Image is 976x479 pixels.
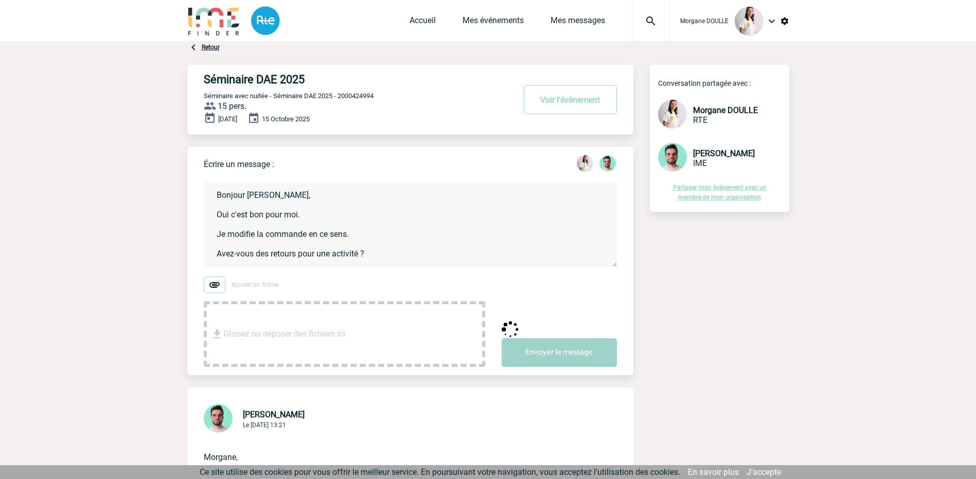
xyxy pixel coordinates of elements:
a: Mes messages [551,15,605,30]
span: [PERSON_NAME] [243,410,305,419]
span: RTE [693,115,707,125]
span: Ajouter un fichier [232,281,279,288]
a: Partager mon événement avec un membre de mon organisation [673,184,767,201]
a: J'accepte [747,467,781,477]
span: Morgane DOULLE [680,17,729,25]
span: [DATE] [218,115,237,123]
button: Envoyer le message [502,338,617,367]
span: Glissez ou déposer des fichiers ici [223,308,345,360]
h4: Séminaire DAE 2025 [204,73,484,86]
img: 130205-0.jpg [658,100,687,128]
a: Accueil [410,15,436,30]
p: Écrire un message : [204,159,274,169]
img: 121547-2.png [599,155,616,172]
a: En savoir plus [688,467,739,477]
span: Séminaire avec nuitée - Séminaire DAE 2025 - 2000424994 [204,92,374,100]
img: IME-Finder [187,6,241,35]
div: Morgane DOULLE [577,155,593,174]
a: Mes événements [463,15,524,30]
a: Retour [202,44,220,51]
span: 15 pers. [218,101,246,111]
span: 15 Octobre 2025 [262,115,310,123]
img: 130205-0.jpg [735,7,764,35]
button: Voir l'événement [524,85,617,114]
span: Le [DATE] 13:21 [243,421,286,429]
div: Benjamin ROLAND [599,155,616,174]
img: file_download.svg [211,328,223,340]
img: 121547-2.png [204,404,233,433]
span: IME [693,158,707,168]
span: Ce site utilise des cookies pour vous offrir le meilleur service. En poursuivant votre navigation... [200,467,680,477]
p: Conversation partagée avec : [658,79,789,87]
img: 130205-0.jpg [577,155,593,172]
span: [PERSON_NAME] [693,149,755,158]
span: Morgane DOULLE [693,105,758,115]
img: 121547-2.png [658,143,687,172]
